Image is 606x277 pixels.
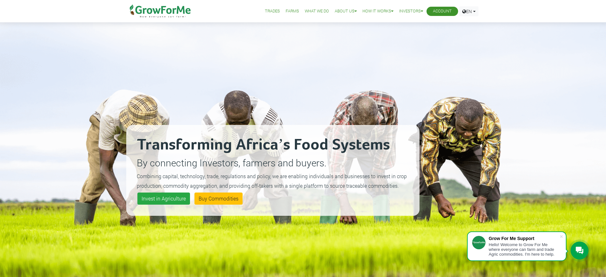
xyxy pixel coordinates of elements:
[286,8,299,15] a: Farms
[137,135,409,155] h2: Transforming Africa’s Food Systems
[489,242,559,257] div: Hello! Welcome to Grow For Me where everyone can farm and trade Agric commodities. I'm here to help.
[305,8,329,15] a: What We Do
[137,173,407,189] small: Combining capital, technology, trade, regulations and policy, we are enabling individuals and bus...
[265,8,280,15] a: Trades
[362,8,393,15] a: How it Works
[433,8,452,15] a: Account
[489,236,559,241] div: Grow For Me Support
[459,6,478,16] a: EN
[399,8,423,15] a: Investors
[137,156,409,170] p: By connecting Investors, farmers and buyers.
[137,193,190,205] a: Invest in Agriculture
[335,8,357,15] a: About Us
[194,193,243,205] a: Buy Commodities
